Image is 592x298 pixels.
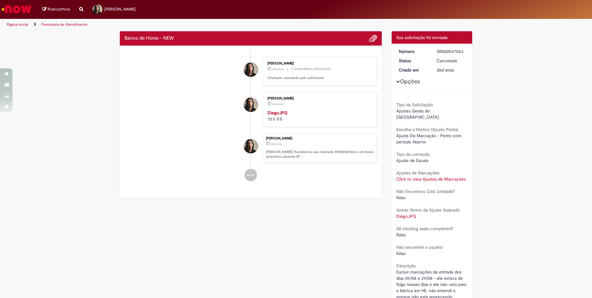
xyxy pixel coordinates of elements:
[266,150,374,159] p: [PERSON_NAME]! Recebemos seu chamado SR000547043 e em breve estaremos atuando.
[437,67,454,73] span: 28d atrás
[369,34,377,42] button: Adicionar anexos
[41,22,87,27] a: Formulário de Atendimento
[48,6,70,12] span: Rascunhos
[272,102,284,106] span: 28d atrás
[42,7,70,12] a: Rascunhos
[396,226,453,231] b: All clocking tasks completed?
[396,158,428,163] span: Ajuste de Escala
[268,110,287,116] a: Diego.JPG
[124,50,377,187] ul: Histórico de tíquete
[291,66,331,72] small: Comentários adicionais
[271,142,282,146] time: 02/09/2025 12:57:33
[7,22,28,27] a: Página inicial
[396,251,406,256] span: Falso
[396,170,439,176] b: Ajustes de Marcações
[268,76,371,81] p: Chamado cancelado pelo solicitante.
[268,97,371,100] div: [PERSON_NAME]
[396,133,463,145] span: Ajuste De Marcação - Ponto com período Aberto
[437,67,454,73] time: 02/09/2025 12:57:33
[396,232,406,238] span: Falso
[396,213,416,219] a: Download de Diego.JPG
[396,151,430,157] b: Tipo de correção
[244,98,258,112] div: Josilene Do Nascimento Araujo
[104,7,136,12] span: [PERSON_NAME]
[266,137,374,140] div: [PERSON_NAME]
[396,127,458,132] b: Escolha o Motivo (Ajuste Ponto)
[396,176,466,182] a: Click to view Ajustes de Marcações
[396,108,439,120] span: Ajustes Gerais do [GEOGRAPHIC_DATA]
[437,58,465,64] div: Cancelado
[244,63,258,77] div: Josilene Do Nascimento Araujo
[1,3,33,15] img: ServiceNow
[124,133,377,163] li: Josilene do Nascimento Araujo
[394,58,432,64] dt: Status
[396,244,443,250] b: Não encontrei o usuário
[437,48,465,55] div: SR000547043
[272,67,284,71] time: 02/09/2025 16:59:31
[394,67,432,73] dt: Criado em
[394,48,432,55] dt: Número
[396,35,447,40] span: Sua solicitação foi enviada
[272,102,284,106] time: 02/09/2025 12:57:30
[124,36,174,41] h2: Banco de Horas - NEW Histórico de tíquete
[271,142,282,146] span: 28d atrás
[272,67,284,71] span: 28d atrás
[396,195,406,200] span: Falso
[268,110,371,122] div: 70.5 KB
[396,189,455,194] b: Não Encontrou Cód. Unidade?
[5,19,390,30] ul: Trilhas de página
[396,102,433,107] b: Tipo da Solicitação
[268,62,371,65] div: [PERSON_NAME]
[244,139,258,153] div: Josilene Do Nascimento Araujo
[437,67,465,73] div: 02/09/2025 12:57:33
[396,263,416,269] b: Descrição
[396,207,460,213] b: Anexo Termo de Ajuste Assinado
